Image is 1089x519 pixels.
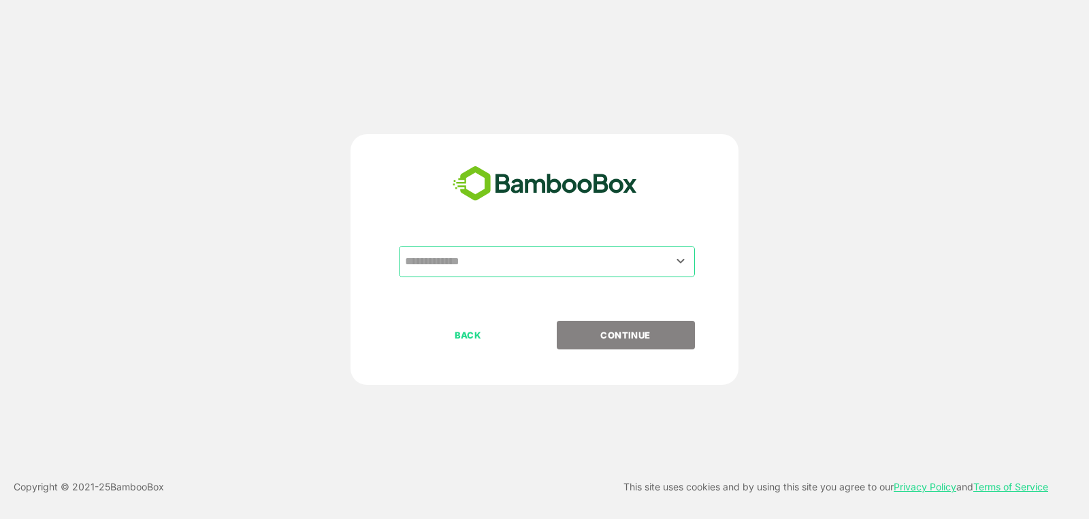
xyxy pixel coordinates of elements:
[557,321,695,349] button: CONTINUE
[14,479,164,495] p: Copyright © 2021- 25 BambooBox
[400,328,536,343] p: BACK
[445,161,645,206] img: bamboobox
[973,481,1048,492] a: Terms of Service
[557,328,694,343] p: CONTINUE
[894,481,956,492] a: Privacy Policy
[623,479,1048,495] p: This site uses cookies and by using this site you agree to our and
[672,252,690,270] button: Open
[399,321,537,349] button: BACK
